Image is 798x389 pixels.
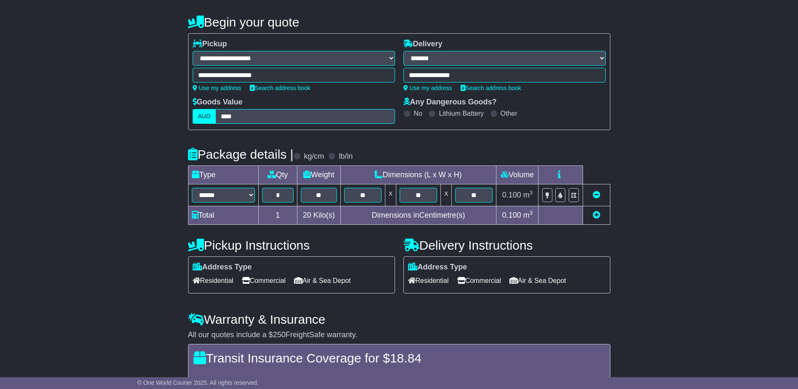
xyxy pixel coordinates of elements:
td: Dimensions in Centimetre(s) [340,206,496,225]
h4: Delivery Instructions [403,238,610,252]
a: Search address book [250,85,310,91]
sup: 3 [530,210,533,216]
span: Residential [193,274,233,287]
label: No [414,109,422,117]
label: Other [501,109,517,117]
span: Commercial [457,274,501,287]
label: Lithium Battery [439,109,484,117]
label: Delivery [403,40,443,49]
span: m [523,211,533,219]
td: Total [188,206,258,225]
td: Qty [258,166,297,184]
span: 0.100 [502,191,521,199]
a: Use my address [193,85,241,91]
span: 18.84 [390,351,422,365]
label: lb/in [339,152,353,161]
td: Volume [496,166,538,184]
h4: Warranty & Insurance [188,312,610,326]
label: kg/cm [304,152,324,161]
h4: Pickup Instructions [188,238,395,252]
td: 1 [258,206,297,225]
span: 250 [273,330,286,339]
a: Search address book [461,85,521,91]
td: Dimensions (L x W x H) [340,166,496,184]
h4: Transit Insurance Coverage for $ [194,351,605,365]
td: x [385,184,396,206]
span: Air & Sea Depot [509,274,566,287]
span: 0.100 [502,211,521,219]
label: AUD [193,109,216,124]
td: Type [188,166,258,184]
td: x [441,184,452,206]
label: Pickup [193,40,227,49]
sup: 3 [530,189,533,196]
td: Kilo(s) [297,206,341,225]
h4: Package details | [188,147,294,161]
div: All our quotes include a $ FreightSafe warranty. [188,330,610,340]
a: Use my address [403,85,452,91]
label: Address Type [408,263,467,272]
span: 20 [303,211,311,219]
span: © One World Courier 2025. All rights reserved. [137,379,259,386]
a: Add new item [593,211,600,219]
td: Weight [297,166,341,184]
span: m [523,191,533,199]
label: Any Dangerous Goods? [403,98,497,107]
h4: Begin your quote [188,15,610,29]
label: Goods Value [193,98,243,107]
label: Address Type [193,263,252,272]
span: Residential [408,274,449,287]
span: Commercial [242,274,286,287]
a: Remove this item [593,191,600,199]
span: Air & Sea Depot [294,274,351,287]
